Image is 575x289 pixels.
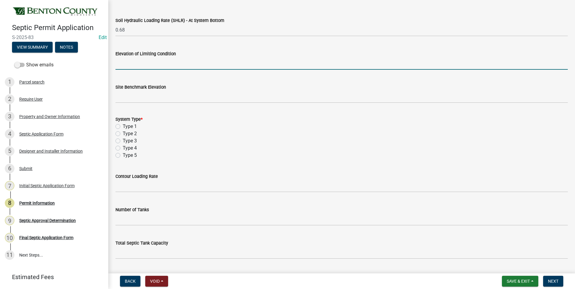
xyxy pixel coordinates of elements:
label: System Type [115,117,143,122]
button: Save & Exit [502,276,538,287]
label: Type 5 [123,152,137,159]
label: Total Septic Tank Capacity [115,241,168,245]
div: Septic Approval Determination [19,218,76,223]
div: Submit [19,166,32,171]
label: Show emails [14,61,54,68]
div: 7 [5,181,14,190]
div: 4 [5,129,14,139]
wm-modal-confirm: Edit Application Number [99,35,107,40]
label: Number of Tanks [115,208,149,212]
div: Initial Septic Application Form [19,184,75,188]
div: Property and Owner Information [19,114,80,119]
div: 11 [5,250,14,260]
button: Notes [55,42,78,53]
a: Edit [99,35,107,40]
div: 3 [5,112,14,121]
label: Contour Loading Rate [115,175,158,179]
div: 1 [5,77,14,87]
label: Type 2 [123,130,137,137]
span: Back [125,279,136,284]
div: 9 [5,216,14,225]
label: Elevation of Limiting Condition [115,52,176,56]
div: 5 [5,146,14,156]
div: Require User [19,97,43,101]
span: Save & Exit [507,279,530,284]
button: Next [543,276,563,287]
button: Back [120,276,140,287]
div: Parcel search [19,80,45,84]
label: Soil Hydraulic Loading Rate (SHLR) - At System Bottom [115,19,224,23]
span: S-2025-83 [12,35,96,40]
label: Type 4 [123,144,137,152]
div: Final Septic Application Form [19,236,73,240]
span: Void [150,279,160,284]
label: Type 3 [123,137,137,144]
div: Permit Information [19,201,55,205]
h4: Septic Permit Application [12,23,103,32]
img: Benton County, Minnesota [12,6,99,17]
wm-modal-confirm: Notes [55,45,78,50]
label: Type 1 [123,123,137,130]
label: Site Benchmark Elevation [115,85,166,90]
span: Next [548,279,558,284]
div: 8 [5,198,14,208]
div: 6 [5,164,14,173]
div: Septic Application Form [19,132,63,136]
div: 10 [5,233,14,242]
div: Designer and Installer Information [19,149,83,153]
a: Estimated Fees [5,271,99,283]
button: View Summary [12,42,53,53]
wm-modal-confirm: Summary [12,45,53,50]
button: Void [145,276,168,287]
div: 2 [5,94,14,104]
